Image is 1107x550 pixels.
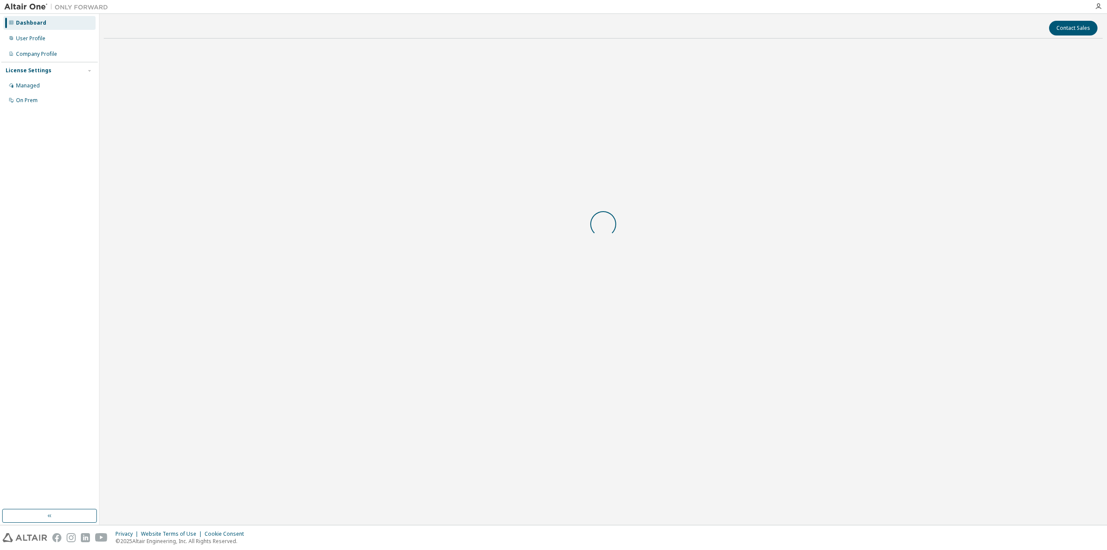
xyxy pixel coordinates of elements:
img: linkedin.svg [81,533,90,542]
img: instagram.svg [67,533,76,542]
img: Altair One [4,3,112,11]
div: License Settings [6,67,51,74]
button: Contact Sales [1049,21,1097,35]
img: facebook.svg [52,533,61,542]
div: Cookie Consent [205,531,249,537]
div: Privacy [115,531,141,537]
img: altair_logo.svg [3,533,47,542]
div: Website Terms of Use [141,531,205,537]
div: On Prem [16,97,38,104]
div: User Profile [16,35,45,42]
div: Company Profile [16,51,57,58]
p: © 2025 Altair Engineering, Inc. All Rights Reserved. [115,537,249,545]
img: youtube.svg [95,533,108,542]
div: Managed [16,82,40,89]
div: Dashboard [16,19,46,26]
